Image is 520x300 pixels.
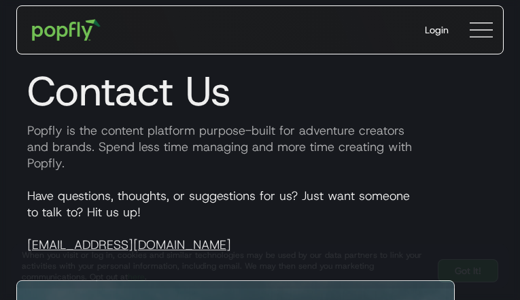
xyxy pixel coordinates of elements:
[425,23,449,37] div: Login
[16,122,504,171] p: Popfly is the content platform purpose-built for adventure creators and brands. Spend less time m...
[128,271,145,282] a: here
[16,67,504,116] h1: Contact Us
[22,10,110,50] a: home
[414,12,460,48] a: Login
[27,237,231,253] a: [EMAIL_ADDRESS][DOMAIN_NAME]
[22,250,427,282] div: When you visit or log in, cookies and similar technologies may be used by our data partners to li...
[438,259,498,282] a: Got It!
[16,188,504,253] p: Have questions, thoughts, or suggestions for us? Just want someone to talk to? Hit us up!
